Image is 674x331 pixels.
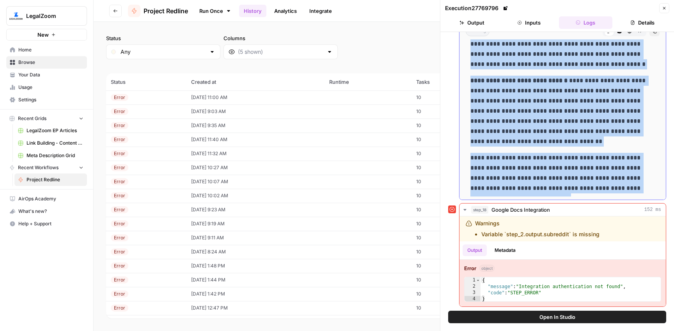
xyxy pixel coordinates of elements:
[539,313,575,321] span: Open In Studio
[476,277,480,283] span: Toggle code folding, rows 1 through 4
[445,4,509,12] div: Execution 27769796
[9,9,23,23] img: LegalZoom Logo
[111,304,128,312] div: Error
[27,127,83,134] span: LegalZoom EP Articles
[111,206,128,213] div: Error
[18,220,83,227] span: Help + Support
[18,115,46,122] span: Recent Grids
[464,264,476,272] strong: Error
[411,245,480,259] td: 10
[186,133,325,147] td: [DATE] 11:40 AM
[465,290,481,296] div: 3
[559,16,613,29] button: Logs
[491,206,550,214] span: Google Docs Integration
[6,218,87,230] button: Help + Support
[463,244,487,256] button: Output
[111,94,128,101] div: Error
[411,287,480,301] td: 10
[465,277,481,283] div: 1
[411,175,480,189] td: 10
[6,162,87,173] button: Recent Workflows
[305,5,337,17] a: Integrate
[411,147,480,161] td: 10
[6,56,87,69] a: Browse
[411,231,480,245] td: 10
[106,34,220,42] label: Status
[186,217,325,231] td: [DATE] 9:19 AM
[644,206,661,213] span: 152 ms
[186,203,325,217] td: [DATE] 9:23 AM
[18,164,59,171] span: Recent Workflows
[18,96,83,103] span: Settings
[128,5,188,17] a: Project Redline
[325,73,411,90] th: Runtime
[6,193,87,205] a: AirOps Academy
[411,104,480,119] td: 10
[14,173,87,186] a: Project Redline
[448,311,666,323] button: Open In Studio
[186,104,325,119] td: [DATE] 9:03 AM
[411,133,480,147] td: 10
[106,73,186,90] th: Status
[411,259,480,273] td: 10
[6,6,87,26] button: Workspace: LegalZoom
[445,16,499,29] button: Output
[481,230,600,238] li: Variable `step_2.output.subreddit` is missing
[14,149,87,162] a: Meta Description Grid
[111,192,128,199] div: Error
[111,276,128,283] div: Error
[238,48,323,56] input: (5 shown)
[471,206,488,214] span: step_18
[111,248,128,255] div: Error
[186,175,325,189] td: [DATE] 10:07 AM
[6,94,87,106] a: Settings
[14,124,87,137] a: LegalZoom EP Articles
[186,231,325,245] td: [DATE] 9:11 AM
[6,69,87,81] a: Your Data
[27,152,83,159] span: Meta Description Grid
[490,244,520,256] button: Metadata
[186,90,325,104] td: [DATE] 11:00 AM
[459,216,666,306] div: 152 ms
[411,90,480,104] td: 10
[223,34,338,42] label: Columns
[194,4,236,18] a: Run Once
[111,108,128,115] div: Error
[27,176,83,183] span: Project Redline
[111,290,128,297] div: Error
[465,283,481,290] div: 2
[186,245,325,259] td: [DATE] 8:24 AM
[111,122,128,129] div: Error
[459,5,666,200] div: 9 seconds / 5 tasks
[186,301,325,315] td: [DATE] 12:47 PM
[111,220,128,227] div: Error
[18,59,83,66] span: Browse
[106,59,662,73] span: (106 records)
[479,265,495,272] span: object
[111,150,128,157] div: Error
[239,5,266,17] a: History
[186,147,325,161] td: [DATE] 11:32 AM
[121,48,206,56] input: Any
[411,189,480,203] td: 10
[27,140,83,147] span: Link Building - Content Briefs
[475,219,600,238] div: Warnings
[18,84,83,91] span: Usage
[6,29,87,41] button: New
[186,73,325,90] th: Created at
[186,259,325,273] td: [DATE] 1:48 PM
[411,73,480,90] th: Tasks
[411,203,480,217] td: 10
[18,46,83,53] span: Home
[111,164,128,171] div: Error
[111,234,128,241] div: Error
[14,137,87,149] a: Link Building - Content Briefs
[411,315,480,329] td: 10
[7,205,87,217] div: What's new?
[615,16,669,29] button: Details
[111,178,128,185] div: Error
[411,217,480,231] td: 10
[186,273,325,287] td: [DATE] 1:44 PM
[411,301,480,315] td: 10
[6,113,87,124] button: Recent Grids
